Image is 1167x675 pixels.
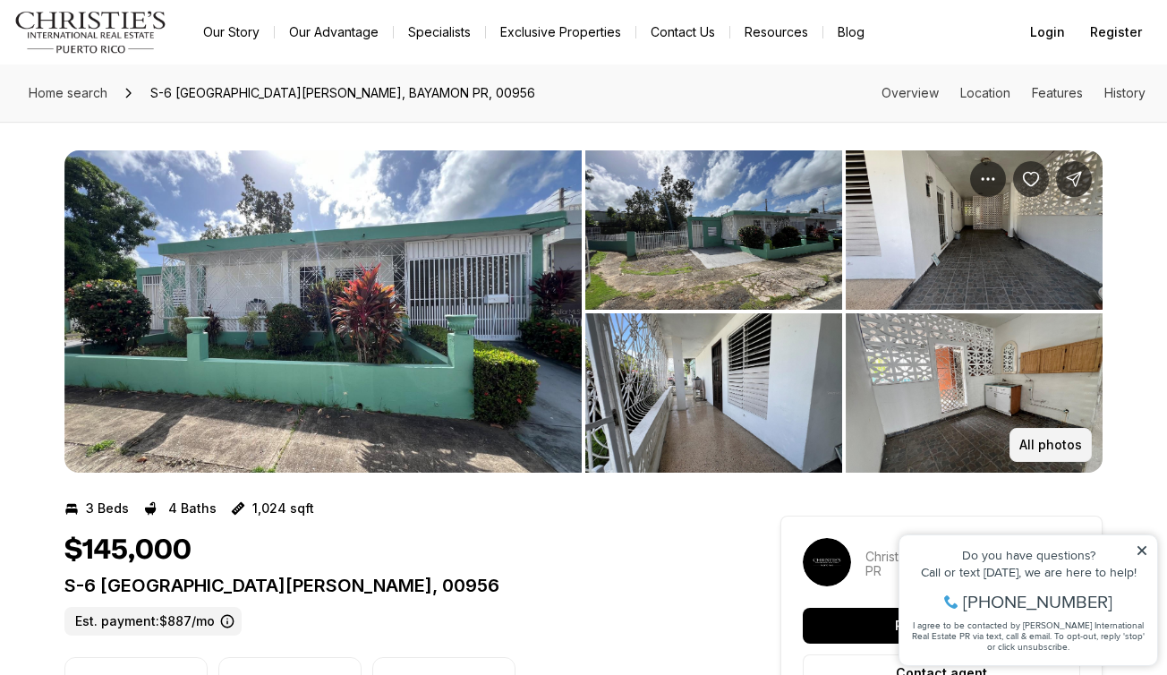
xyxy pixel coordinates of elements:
[64,150,582,473] li: 1 of 6
[636,20,729,45] button: Contact Us
[846,313,1103,473] button: View image gallery
[585,150,1103,473] li: 2 of 6
[64,150,582,473] button: View image gallery
[1079,14,1153,50] button: Register
[960,85,1010,100] a: Skip to: Location
[1032,85,1083,100] a: Skip to: Features
[730,20,822,45] a: Resources
[252,501,314,516] p: 1,024 sqft
[86,501,129,516] p: 3 Beds
[486,20,635,45] a: Exclusive Properties
[394,20,485,45] a: Specialists
[1009,428,1092,462] button: All photos
[1013,161,1049,197] button: Save Property: S-6 Santa Juanita ABAD N
[21,79,115,107] a: Home search
[14,11,167,54] img: logo
[882,85,939,100] a: Skip to: Overview
[846,150,1103,310] button: View image gallery
[882,86,1146,100] nav: Page section menu
[64,534,192,568] h1: $145,000
[1019,438,1082,452] p: All photos
[168,501,217,516] p: 4 Baths
[1030,25,1065,39] span: Login
[1104,85,1146,100] a: Skip to: History
[64,575,716,596] p: S-6 [GEOGRAPHIC_DATA][PERSON_NAME], 00956
[73,84,223,102] span: [PHONE_NUMBER]
[19,40,259,53] div: Do you have questions?
[865,550,1080,578] p: Christie's International Real Estate PR
[64,150,1103,473] div: Listing Photos
[29,85,107,100] span: Home search
[22,110,255,144] span: I agree to be contacted by [PERSON_NAME] International Real Estate PR via text, call & email. To ...
[1019,14,1076,50] button: Login
[1056,161,1092,197] button: Share Property: S-6 Santa Juanita ABAD N
[143,79,542,107] span: S-6 [GEOGRAPHIC_DATA][PERSON_NAME], BAYAMON PR, 00956
[585,313,842,473] button: View image gallery
[19,57,259,70] div: Call or text [DATE], we are here to help!
[64,607,242,636] label: Est. payment: $887/mo
[585,150,842,310] button: View image gallery
[823,20,879,45] a: Blog
[1090,25,1142,39] span: Register
[970,161,1006,197] button: Property options
[189,20,274,45] a: Our Story
[275,20,393,45] a: Our Advantage
[803,608,1080,644] button: Request a tour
